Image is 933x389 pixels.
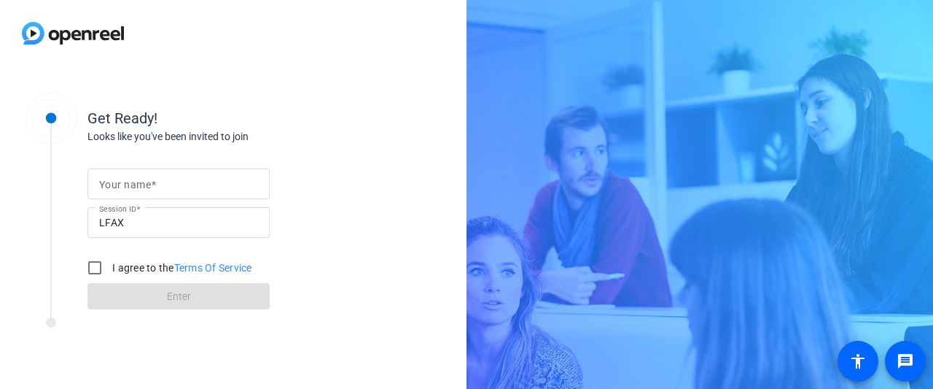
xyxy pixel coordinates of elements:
[109,261,252,275] label: I agree to the
[849,353,867,370] mat-icon: accessibility
[87,107,379,129] div: Get Ready!
[174,262,252,274] a: Terms Of Service
[897,353,914,370] mat-icon: message
[99,204,136,213] mat-label: Session ID
[87,129,379,145] div: Looks like you've been invited to join
[99,179,151,190] mat-label: Your name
